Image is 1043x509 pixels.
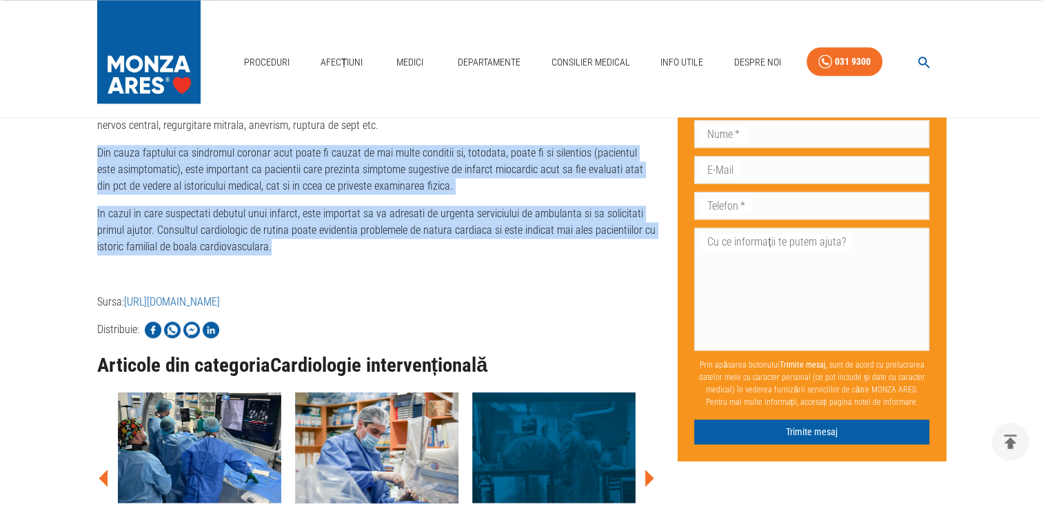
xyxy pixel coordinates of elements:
[807,47,882,77] a: 031 9300
[239,48,295,77] a: Proceduri
[164,321,181,338] img: Share on WhatsApp
[295,392,458,503] img: Trei inimi, o singură echipă: Revascularizare coronariană complexă cu rotablație și stenturi mult...
[655,48,709,77] a: Info Utile
[97,145,656,194] p: Din cauza faptului ca sindromul coronar acut poate fi cauzat de mai multe conditii si, totodata, ...
[545,48,635,77] a: Consilier Medical
[835,53,871,70] div: 031 9300
[183,321,200,338] img: Share on Facebook Messenger
[97,206,656,255] p: In cazul in care suspectati debutul unui infarct, este importat sa va adresati de urgenta servici...
[694,353,929,414] p: Prin apăsarea butonului , sunt de acord cu prelucrarea datelor mele cu caracter personal (ce pot ...
[315,48,369,77] a: Afecțiuni
[97,355,656,377] h3: Articole din categoria Cardiologie intervențională
[388,48,432,77] a: Medici
[124,295,220,308] a: [URL][DOMAIN_NAME]
[694,419,929,445] button: Trimite mesaj
[118,392,281,503] img: Premieră națională în cardiologia structurală: primul implant Valve-in-Ring cu tehnica BATMAN la ...
[203,321,219,338] img: Share on LinkedIn
[97,294,656,310] p: Sursa:
[145,321,161,338] img: Share on Facebook
[780,360,826,370] b: Trimite mesaj
[97,321,139,338] p: Distribuie:
[991,423,1029,461] button: delete
[452,48,526,77] a: Departamente
[472,392,636,503] img: Revascularizare coronariană complexă cu rotablație și tripla terapie într-un caz cu leziuni trico...
[729,48,787,77] a: Despre Noi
